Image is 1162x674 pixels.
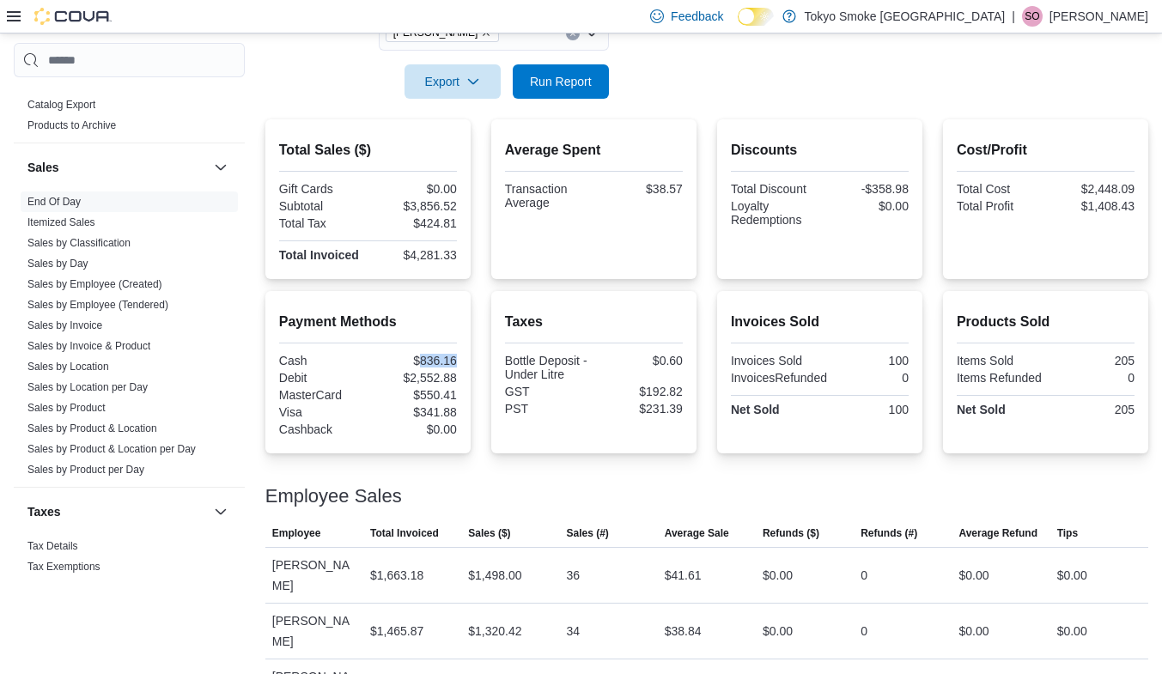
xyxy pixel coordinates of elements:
strong: Total Invoiced [279,248,359,262]
button: Sales [27,159,207,176]
div: $0.00 [958,565,989,586]
span: Itemized Sales [27,216,95,229]
span: Sales by Product & Location [27,422,157,435]
a: Sales by Classification [27,237,131,249]
div: InvoicesRefunded [731,371,827,385]
div: $192.82 [597,385,683,398]
div: [PERSON_NAME] [265,604,363,659]
input: Dark Mode [738,8,774,26]
span: Products to Archive [27,118,116,132]
button: Export [405,64,501,99]
div: $836.16 [371,354,457,367]
div: Sales [14,191,245,487]
div: PST [505,402,591,416]
a: Sales by Employee (Created) [27,278,162,290]
span: Total Invoiced [370,526,439,540]
button: Open list of options [585,27,599,40]
p: Tokyo Smoke [GEOGRAPHIC_DATA] [805,6,1006,27]
h3: Taxes [27,503,61,520]
span: Sales by Location per Day [27,380,148,394]
div: Total Profit [957,199,1043,213]
div: Bottle Deposit - Under Litre [505,354,591,381]
div: $0.00 [763,621,793,641]
div: $41.61 [665,565,702,586]
h2: Products Sold [957,312,1135,332]
div: $0.00 [823,199,909,213]
button: Run Report [513,64,609,99]
p: [PERSON_NAME] [1049,6,1148,27]
div: Subtotal [279,199,365,213]
div: -$358.98 [823,182,909,196]
h3: Sales [27,159,59,176]
div: $1,465.87 [370,621,423,641]
div: $1,320.42 [468,621,521,641]
span: Sales by Product [27,401,106,415]
span: Sales by Product & Location per Day [27,442,196,456]
span: Tax Details [27,539,78,553]
h3: Employee Sales [265,486,402,507]
p: | [1012,6,1015,27]
span: Sales by Location [27,360,109,373]
a: Sales by Product [27,402,106,414]
span: Feedback [671,8,723,25]
div: $38.84 [665,621,702,641]
span: Export [415,64,490,99]
div: $424.81 [371,216,457,230]
span: Average Sale [665,526,729,540]
a: Tax Exemptions [27,561,100,573]
img: Cova [34,8,112,25]
div: 0 [1049,371,1135,385]
div: $231.39 [597,402,683,416]
a: Catalog Export [27,99,95,111]
span: Sales by Classification [27,236,131,250]
span: Sales by Invoice & Product [27,339,150,353]
div: 34 [566,621,580,641]
h2: Total Sales ($) [279,140,457,161]
div: $0.00 [1057,565,1087,586]
button: Taxes [210,501,231,522]
div: Transaction Average [505,182,591,209]
div: Seth Osterhout [1022,6,1043,27]
span: Tips [1057,526,1078,540]
strong: Net Sold [731,403,780,416]
div: Debit [279,371,365,385]
div: 205 [1049,403,1135,416]
span: Run Report [530,73,592,90]
div: [PERSON_NAME] [265,548,363,603]
a: Sales by Product & Location [27,422,157,434]
span: Employee [272,526,321,540]
div: Items Sold [957,354,1043,367]
h2: Cost/Profit [957,140,1135,161]
a: End Of Day [27,196,81,208]
span: Sales by Employee (Created) [27,277,162,291]
div: $4,281.33 [371,248,457,262]
div: $1,408.43 [1049,199,1135,213]
div: Cashback [279,422,365,436]
a: Sales by Invoice & Product [27,340,150,352]
span: Sales (#) [566,526,608,540]
div: Loyalty Redemptions [731,199,817,227]
div: 0 [834,371,909,385]
div: $0.00 [958,621,989,641]
span: Sales by Invoice [27,319,102,332]
div: $0.00 [763,565,793,586]
a: Sales by Product & Location per Day [27,443,196,455]
div: Total Cost [957,182,1043,196]
div: Products [14,94,245,143]
div: MasterCard [279,388,365,402]
h2: Average Spent [505,140,683,161]
div: Taxes [14,536,245,584]
div: Invoices Sold [731,354,817,367]
div: $0.60 [597,354,683,367]
button: Clear input [566,27,580,40]
a: Products to Archive [27,119,116,131]
div: 36 [566,565,580,586]
div: 0 [861,565,867,586]
span: Refunds (#) [861,526,917,540]
h2: Taxes [505,312,683,332]
div: $550.41 [371,388,457,402]
span: Sales by Day [27,257,88,270]
span: Sales by Employee (Tendered) [27,298,168,312]
div: 100 [823,354,909,367]
div: Total Discount [731,182,817,196]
